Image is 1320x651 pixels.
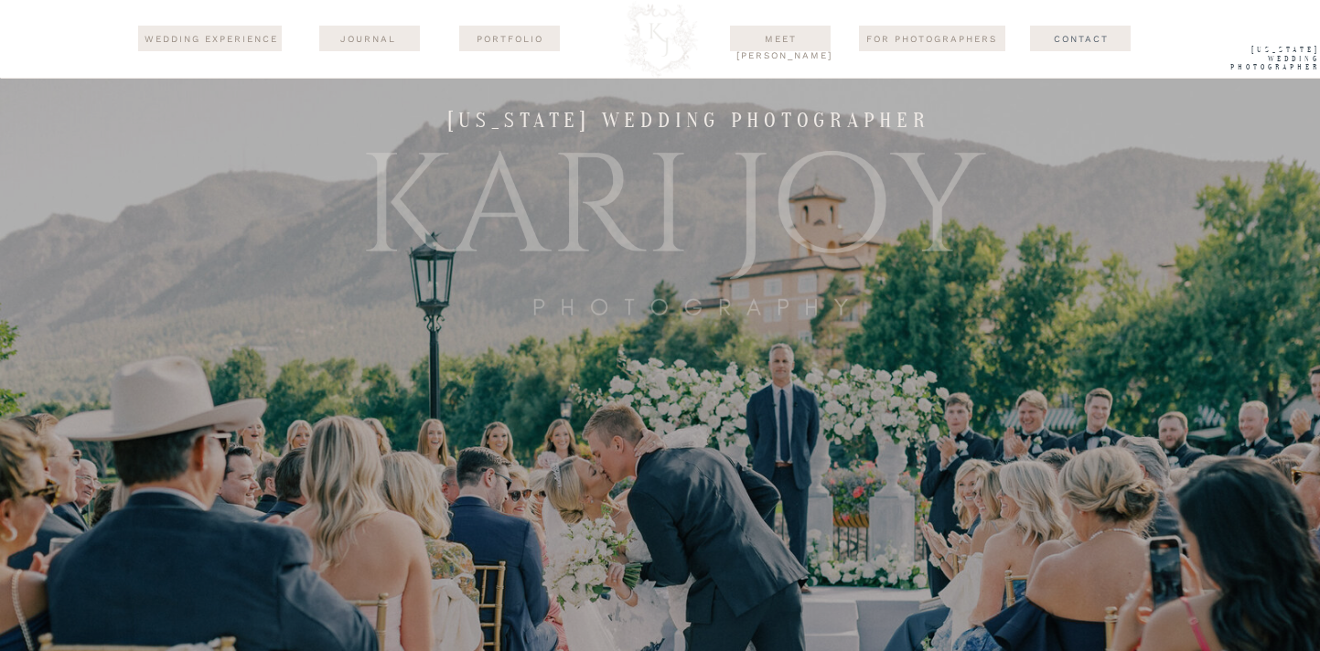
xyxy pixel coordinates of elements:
[859,31,1005,46] a: For Photographers
[324,31,413,46] a: journal
[1018,31,1145,46] a: Contact
[143,31,281,48] a: wedding experience
[736,31,825,46] a: Meet [PERSON_NAME]
[466,31,554,46] a: Portfolio
[436,108,942,129] h1: [US_STATE] wedding photographer
[1202,46,1320,77] a: [US_STATE] WEdding Photographer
